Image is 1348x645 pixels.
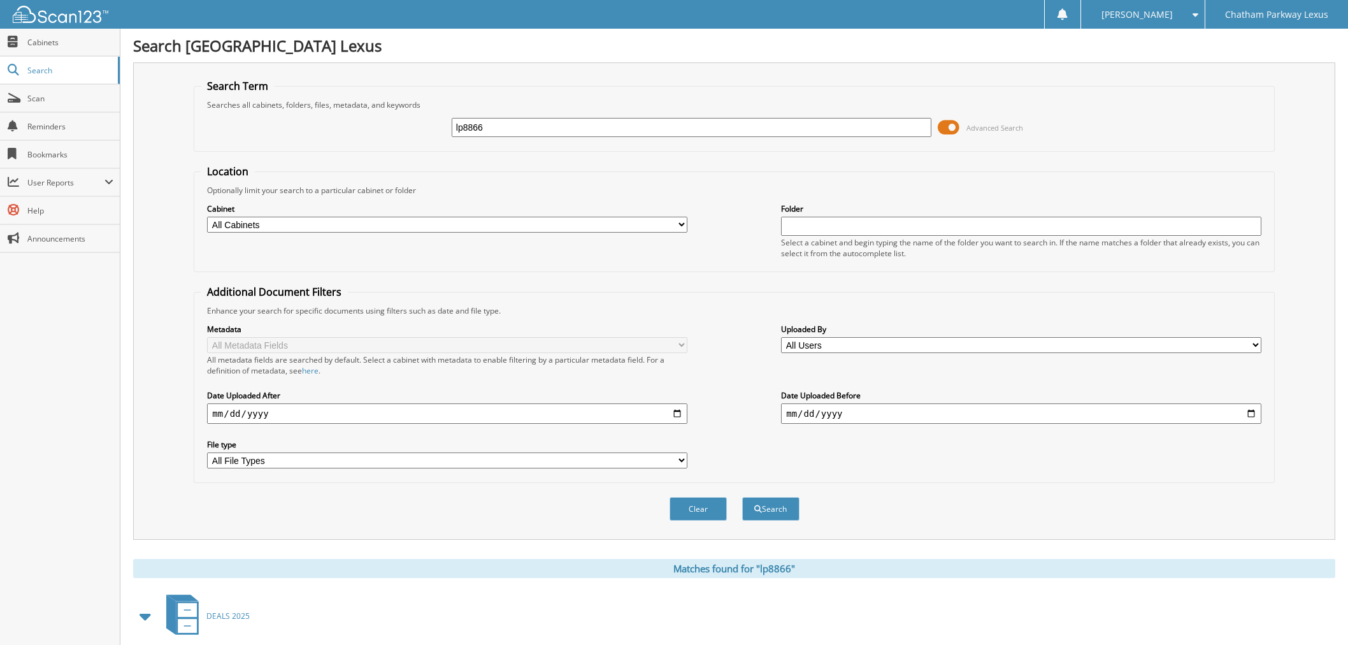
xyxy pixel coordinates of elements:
[670,497,727,521] button: Clear
[27,121,113,132] span: Reminders
[27,93,113,104] span: Scan
[201,185,1267,196] div: Optionally limit your search to a particular cabinet or folder
[201,164,255,178] legend: Location
[13,6,108,23] img: scan123-logo-white.svg
[27,233,113,244] span: Announcements
[201,305,1267,316] div: Enhance your search for specific documents using filters such as date and file type.
[781,403,1261,424] input: end
[27,149,113,160] span: Bookmarks
[133,559,1335,578] div: Matches found for "lp8866"
[133,35,1335,56] h1: Search [GEOGRAPHIC_DATA] Lexus
[1101,11,1173,18] span: [PERSON_NAME]
[207,403,687,424] input: start
[302,365,319,376] a: here
[206,611,250,621] span: DEALS 2025
[207,324,687,335] label: Metadata
[27,37,113,48] span: Cabinets
[207,390,687,401] label: Date Uploaded After
[781,390,1261,401] label: Date Uploaded Before
[781,203,1261,214] label: Folder
[27,177,104,188] span: User Reports
[201,99,1267,110] div: Searches all cabinets, folders, files, metadata, and keywords
[1225,11,1328,18] span: Chatham Parkway Lexus
[966,123,1023,133] span: Advanced Search
[207,354,687,376] div: All metadata fields are searched by default. Select a cabinet with metadata to enable filtering b...
[201,285,348,299] legend: Additional Document Filters
[201,79,275,93] legend: Search Term
[781,237,1261,259] div: Select a cabinet and begin typing the name of the folder you want to search in. If the name match...
[207,439,687,450] label: File type
[159,591,250,641] a: DEALS 2025
[27,205,113,216] span: Help
[781,324,1261,335] label: Uploaded By
[27,65,111,76] span: Search
[742,497,799,521] button: Search
[207,203,687,214] label: Cabinet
